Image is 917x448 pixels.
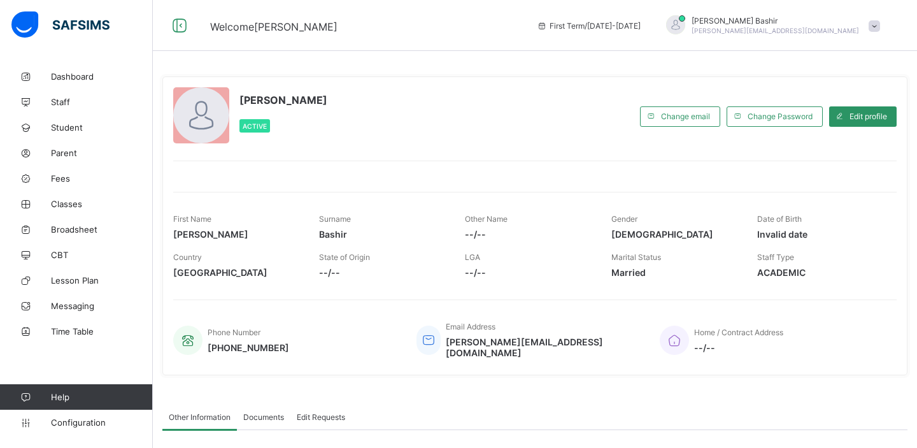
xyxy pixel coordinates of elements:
[694,328,783,337] span: Home / Contract Address
[446,322,495,331] span: Email Address
[319,214,351,224] span: Surname
[757,229,884,240] span: Invalid date
[51,417,152,428] span: Configuration
[51,275,153,285] span: Lesson Plan
[173,229,300,240] span: [PERSON_NAME]
[239,94,327,106] span: [PERSON_NAME]
[757,267,884,278] span: ACADEMIC
[611,252,661,262] span: Marital Status
[465,214,508,224] span: Other Name
[297,412,345,422] span: Edit Requests
[51,392,152,402] span: Help
[692,27,859,34] span: [PERSON_NAME][EMAIL_ADDRESS][DOMAIN_NAME]
[173,252,202,262] span: Country
[173,214,211,224] span: First Name
[611,229,738,240] span: [DEMOGRAPHIC_DATA]
[465,229,592,240] span: --/--
[210,20,338,33] span: Welcome [PERSON_NAME]
[51,71,153,82] span: Dashboard
[465,267,592,278] span: --/--
[757,252,794,262] span: Staff Type
[51,199,153,209] span: Classes
[446,336,641,358] span: [PERSON_NAME][EMAIL_ADDRESS][DOMAIN_NAME]
[51,97,153,107] span: Staff
[51,250,153,260] span: CBT
[748,112,813,121] span: Change Password
[694,342,783,353] span: --/--
[243,122,267,130] span: Active
[319,267,446,278] span: --/--
[208,342,289,353] span: [PHONE_NUMBER]
[692,16,859,25] span: [PERSON_NAME] Bashir
[169,412,231,422] span: Other Information
[319,252,370,262] span: State of Origin
[465,252,480,262] span: LGA
[11,11,110,38] img: safsims
[51,148,153,158] span: Parent
[537,21,641,31] span: session/term information
[208,328,260,337] span: Phone Number
[51,173,153,184] span: Fees
[51,122,153,133] span: Student
[653,15,886,36] div: HamidBashir
[51,326,153,336] span: Time Table
[319,229,446,240] span: Bashir
[51,224,153,235] span: Broadsheet
[243,412,284,422] span: Documents
[173,267,300,278] span: [GEOGRAPHIC_DATA]
[661,112,710,121] span: Change email
[849,112,887,121] span: Edit profile
[611,267,738,278] span: Married
[611,214,637,224] span: Gender
[757,214,802,224] span: Date of Birth
[51,301,153,311] span: Messaging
